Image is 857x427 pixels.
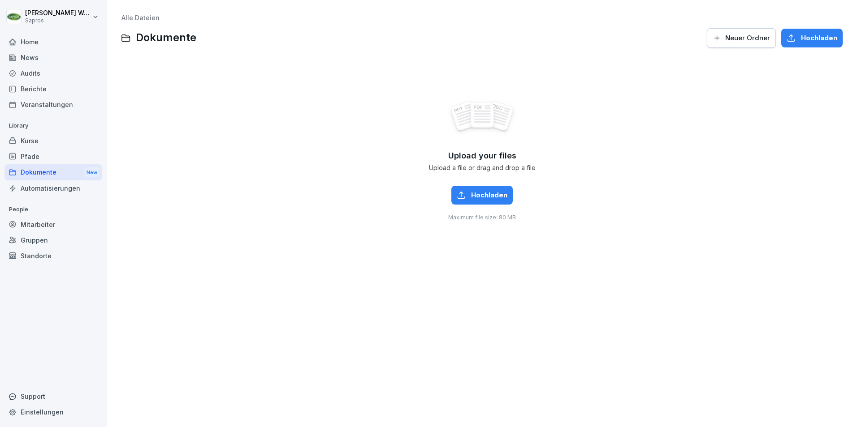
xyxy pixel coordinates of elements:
[707,28,776,48] button: Neuer Ordner
[4,97,102,112] a: Veranstaltungen
[801,33,837,43] span: Hochladen
[136,31,196,44] span: Dokumente
[4,50,102,65] a: News
[448,213,516,222] span: Maximum file size: 80 MB
[4,202,102,217] p: People
[4,34,102,50] a: Home
[4,389,102,404] div: Support
[471,190,507,200] span: Hochladen
[4,217,102,232] a: Mitarbeiter
[4,164,102,181] div: Dokumente
[448,151,516,161] span: Upload your files
[84,167,100,178] div: New
[4,133,102,149] a: Kurse
[4,232,102,248] a: Gruppen
[781,29,843,47] button: Hochladen
[25,17,91,24] p: Sapros
[4,149,102,164] a: Pfade
[4,180,102,196] a: Automatisierungen
[725,33,770,43] span: Neuer Ordner
[25,9,91,17] p: [PERSON_NAME] Weyreter
[429,164,536,172] span: Upload a file or drag and drop a file
[121,14,160,21] a: Alle Dateien
[4,404,102,420] a: Einstellungen
[451,186,513,205] button: Hochladen
[4,65,102,81] a: Audits
[4,248,102,264] a: Standorte
[4,164,102,181] a: DokumenteNew
[4,119,102,133] p: Library
[4,81,102,97] a: Berichte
